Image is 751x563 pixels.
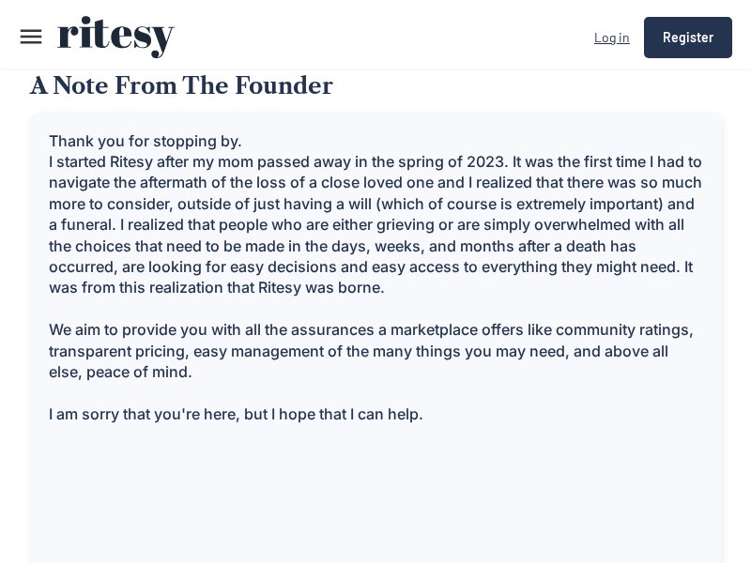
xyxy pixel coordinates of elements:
[30,70,721,102] h6: A Note From The Founder
[57,16,175,58] img: ritesy-logo-colour%403x%20%281%29.svg
[644,17,732,58] button: Register
[30,112,721,443] div: Thank you for stopping by. I started Ritesy after my mom passed away in the spring of 2023. It wa...
[594,26,630,49] div: Log in
[17,23,45,51] button: menu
